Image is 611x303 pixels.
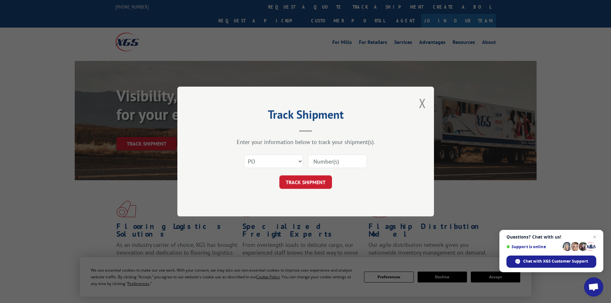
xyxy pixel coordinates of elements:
[523,258,588,264] span: Chat with XGS Customer Support
[308,155,367,168] input: Number(s)
[506,256,596,268] div: Chat with XGS Customer Support
[279,175,332,189] button: TRACK SHIPMENT
[209,138,402,146] div: Enter your information below to track your shipment(s).
[419,95,426,112] button: Close modal
[591,233,598,241] span: Close chat
[209,110,402,122] h2: Track Shipment
[506,234,596,240] span: Questions? Chat with us!
[506,244,560,249] span: Support is online
[584,277,603,297] div: Open chat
